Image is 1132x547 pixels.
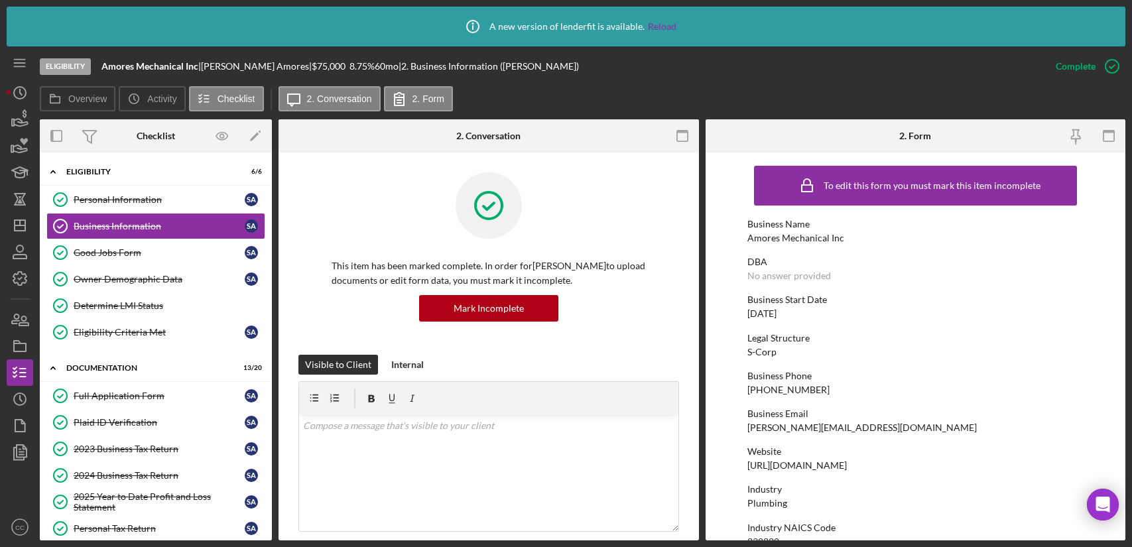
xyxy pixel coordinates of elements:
[747,422,977,433] div: [PERSON_NAME][EMAIL_ADDRESS][DOMAIN_NAME]
[245,246,258,259] div: S A
[46,383,265,409] a: Full Application FormSA
[747,257,1084,267] div: DBA
[747,536,779,547] div: 238220
[245,193,258,206] div: S A
[747,446,1084,457] div: Website
[74,247,245,258] div: Good Jobs Form
[46,436,265,462] a: 2023 Business Tax ReturnSA
[747,233,844,243] div: Amores Mechanical Inc
[15,524,25,531] text: CC
[40,58,91,75] div: Eligibility
[189,86,264,111] button: Checklist
[385,355,430,375] button: Internal
[1042,53,1125,80] button: Complete
[747,408,1084,419] div: Business Email
[119,86,185,111] button: Activity
[46,515,265,542] a: Personal Tax ReturnSA
[747,219,1084,229] div: Business Name
[101,61,201,72] div: |
[747,498,787,509] div: Plumbing
[74,391,245,401] div: Full Application Form
[74,327,245,337] div: Eligibility Criteria Met
[747,385,830,395] div: [PHONE_NUMBER]
[419,295,558,322] button: Mark Incomplete
[245,389,258,402] div: S A
[46,266,265,292] a: Owner Demographic DataSA
[1087,489,1119,520] div: Open Intercom Messenger
[375,61,399,72] div: 60 mo
[66,168,229,176] div: Eligibility
[384,86,453,111] button: 2. Form
[74,491,245,513] div: 2025 Year to Date Profit and Loss Statement
[245,219,258,233] div: S A
[46,409,265,436] a: Plaid ID VerificationSA
[305,355,371,375] div: Visible to Client
[245,273,258,286] div: S A
[454,295,524,322] div: Mark Incomplete
[245,416,258,429] div: S A
[349,61,375,72] div: 8.75 %
[46,239,265,266] a: Good Jobs FormSA
[40,86,115,111] button: Overview
[137,131,175,141] div: Checklist
[46,319,265,345] a: Eligibility Criteria MetSA
[747,271,831,281] div: No answer provided
[46,292,265,319] a: Determine LMI Status
[648,21,676,32] a: Reload
[74,417,245,428] div: Plaid ID Verification
[74,221,245,231] div: Business Information
[747,347,777,357] div: S-Corp
[101,60,198,72] b: Amores Mechanical Inc
[747,484,1084,495] div: Industry
[245,522,258,535] div: S A
[747,294,1084,305] div: Business Start Date
[245,495,258,509] div: S A
[279,86,381,111] button: 2. Conversation
[747,460,847,471] div: [URL][DOMAIN_NAME]
[747,371,1084,381] div: Business Phone
[74,194,245,205] div: Personal Information
[46,489,265,515] a: 2025 Year to Date Profit and Loss StatementSA
[298,355,378,375] button: Visible to Client
[312,60,346,72] span: $75,000
[899,131,931,141] div: 2. Form
[307,93,372,104] label: 2. Conversation
[747,522,1084,533] div: Industry NAICS Code
[74,444,245,454] div: 2023 Business Tax Return
[238,168,262,176] div: 6 / 6
[1056,53,1096,80] div: Complete
[245,326,258,339] div: S A
[147,93,176,104] label: Activity
[824,180,1040,191] div: To edit this form you must mark this item incomplete
[201,61,312,72] div: [PERSON_NAME] Amores |
[74,300,265,311] div: Determine LMI Status
[747,308,777,319] div: [DATE]
[245,469,258,482] div: S A
[218,93,255,104] label: Checklist
[46,213,265,239] a: Business InformationSA
[245,442,258,456] div: S A
[46,462,265,489] a: 2024 Business Tax ReturnSA
[66,364,229,372] div: Documentation
[7,514,33,540] button: CC
[391,355,424,375] div: Internal
[412,93,444,104] label: 2. Form
[46,186,265,213] a: Personal InformationSA
[74,470,245,481] div: 2024 Business Tax Return
[747,333,1084,343] div: Legal Structure
[456,10,676,43] div: A new version of lenderfit is available.
[332,259,646,288] p: This item has been marked complete. In order for [PERSON_NAME] to upload documents or edit form d...
[74,274,245,284] div: Owner Demographic Data
[456,131,521,141] div: 2. Conversation
[68,93,107,104] label: Overview
[238,364,262,372] div: 13 / 20
[399,61,579,72] div: | 2. Business Information ([PERSON_NAME])
[74,523,245,534] div: Personal Tax Return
